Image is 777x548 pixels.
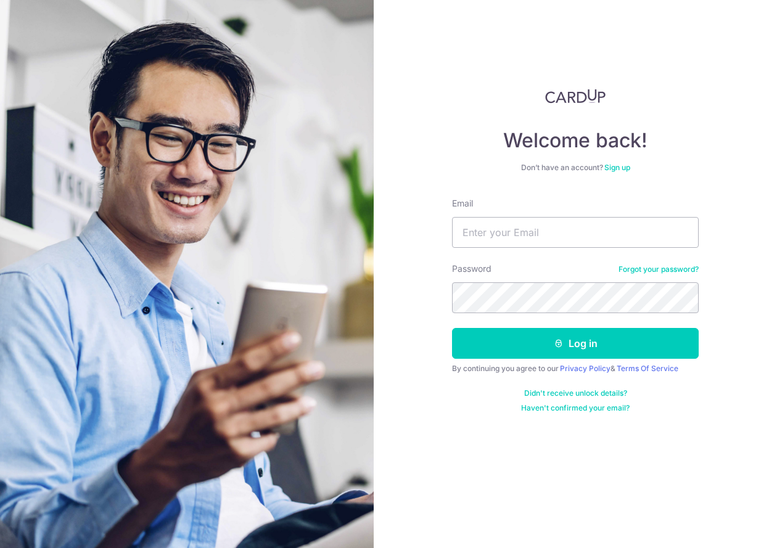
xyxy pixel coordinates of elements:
button: Log in [452,328,699,359]
a: Didn't receive unlock details? [524,388,627,398]
a: Forgot your password? [619,264,699,274]
a: Sign up [604,163,630,172]
h4: Welcome back! [452,128,699,153]
input: Enter your Email [452,217,699,248]
a: Haven't confirmed your email? [521,403,630,413]
label: Email [452,197,473,210]
label: Password [452,263,491,275]
a: Privacy Policy [560,364,610,373]
div: By continuing you agree to our & [452,364,699,374]
img: CardUp Logo [545,89,606,104]
a: Terms Of Service [617,364,678,373]
div: Don’t have an account? [452,163,699,173]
